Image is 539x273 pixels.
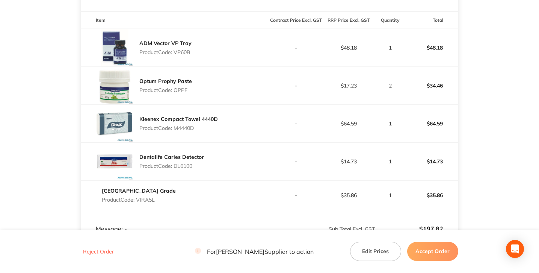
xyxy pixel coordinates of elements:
[270,45,322,51] p: -
[407,242,458,261] button: Accept Order
[270,121,322,127] p: -
[96,143,133,180] img: M2JtZXlnNg
[139,163,204,169] p: Product Code: DL6100
[102,187,176,194] a: [GEOGRAPHIC_DATA] Grade
[376,45,405,51] p: 1
[406,77,458,95] p: $34.46
[195,248,314,255] p: For [PERSON_NAME] Supplier to action
[139,154,204,160] a: Dentalife Caries Detector
[376,83,405,89] p: 2
[323,83,375,89] p: $17.23
[506,240,524,258] div: Open Intercom Messenger
[81,11,269,29] th: Item
[139,49,192,55] p: Product Code: VP60B
[96,67,133,104] img: enl4eTdqcQ
[139,87,192,93] p: Product Code: OPPF
[139,116,218,122] a: Kleenex Compact Towel 4440D
[323,158,375,164] p: $14.73
[405,11,458,29] th: Total
[406,186,458,204] p: $35.86
[96,29,133,66] img: ODk4enZ3bw
[323,192,375,198] p: $35.86
[81,248,116,255] button: Reject Order
[376,225,443,232] p: $197.82
[323,45,375,51] p: $48.18
[139,40,192,47] a: ADM Vector VP Tray
[139,125,218,131] p: Product Code: M4440D
[406,115,458,133] p: $64.59
[270,83,322,89] p: -
[139,78,192,84] a: Optum Prophy Paste
[270,226,375,232] p: Sub Total Excl. GST
[270,158,322,164] p: -
[270,11,323,29] th: Contract Price Excl. GST
[375,11,405,29] th: Quantity
[406,152,458,170] p: $14.73
[376,192,405,198] p: 1
[323,121,375,127] p: $64.59
[270,192,322,198] p: -
[406,39,458,57] p: $48.18
[322,11,375,29] th: RRP Price Excl. GST
[96,105,133,142] img: eXBsemJlOA
[102,197,176,203] p: Product Code: VIRA5L
[81,210,269,233] td: Message: -
[350,242,401,261] button: Edit Prices
[376,121,405,127] p: 1
[376,158,405,164] p: 1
